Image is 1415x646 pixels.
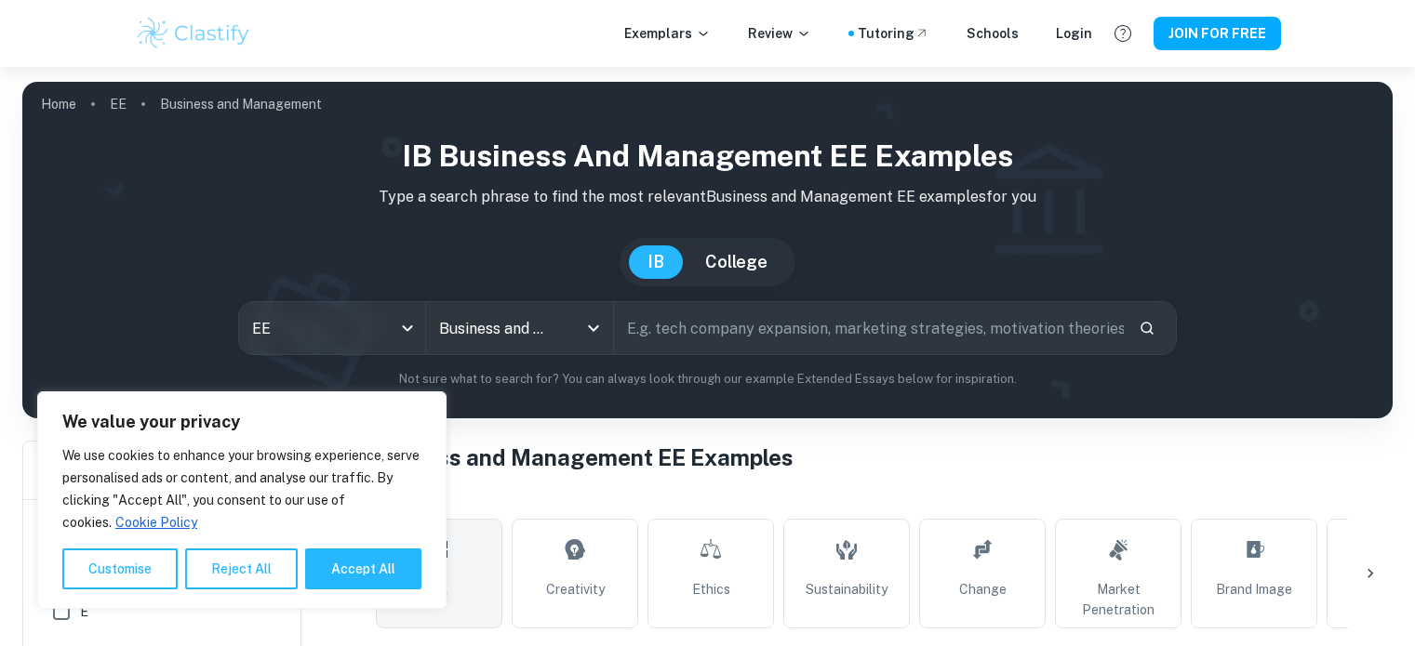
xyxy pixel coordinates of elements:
button: Search [1131,312,1163,344]
img: Clastify logo [135,15,253,52]
button: IB [629,245,683,279]
span: E [80,601,88,622]
p: We use cookies to enhance your browsing experience, serve personalised ads or content, and analys... [62,444,421,534]
p: We value your privacy [62,411,421,433]
p: Not sure what to search for? You can always look through our example Extended Essays below for in... [37,370,1378,389]
button: Accept All [305,548,421,589]
a: Tutoring [858,23,929,44]
a: Login [1056,23,1092,44]
div: EE [239,302,425,354]
h1: IB Business and Management EE examples [37,134,1378,178]
img: profile cover [22,82,1393,418]
h6: Topic [331,489,1393,511]
a: Cookie Policy [114,514,198,531]
a: EE [110,91,127,117]
div: We value your privacy [37,391,447,609]
span: Brand Image [1216,579,1292,600]
span: Creativity [546,579,605,600]
span: Ethics [692,579,730,600]
p: Exemplars [624,23,711,44]
button: Customise [62,548,178,589]
button: Help and Feedback [1107,18,1139,49]
button: Reject All [185,548,298,589]
p: Type a search phrase to find the most relevant Business and Management EE examples for you [37,186,1378,208]
a: Schools [967,23,1019,44]
p: Business and Management [160,94,322,114]
button: College [687,245,786,279]
a: Home [41,91,76,117]
button: Open [581,315,607,341]
span: Change [959,579,1007,600]
span: Market Penetration [1063,579,1173,620]
span: Sustainability [806,579,888,600]
input: E.g. tech company expansion, marketing strategies, motivation theories... [614,302,1124,354]
p: Review [748,23,811,44]
h1: All Business and Management EE Examples [331,441,1393,474]
button: JOIN FOR FREE [1154,17,1281,50]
